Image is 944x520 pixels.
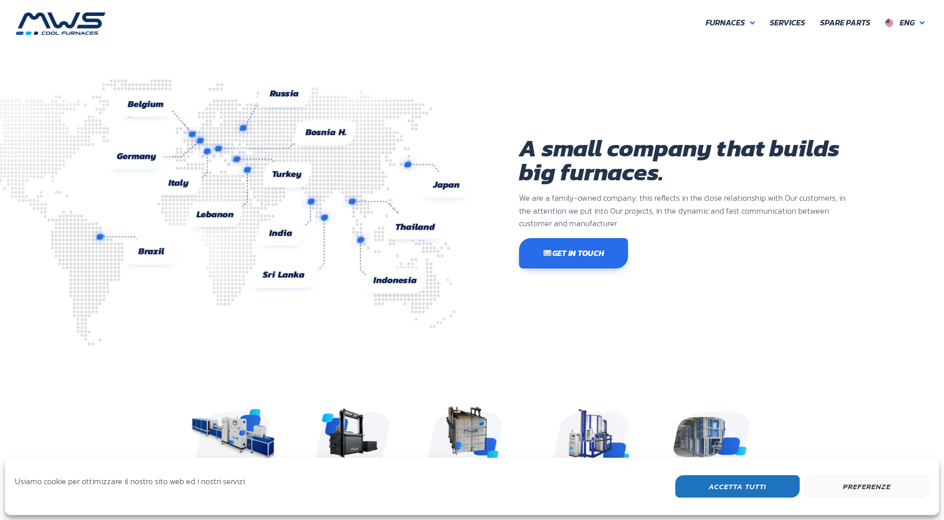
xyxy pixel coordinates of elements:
a: Furnaces [698,12,762,33]
button: Accetta Tutti [675,475,800,498]
img: MWS Industrial Furnaces [16,12,105,35]
div: Usiamo cookie per ottimizzare il nostro sito web ed i nostri servizi. [15,475,246,495]
a: Services [762,12,813,33]
span: Spare Parts [820,16,870,29]
a: ✉️Get in touch [519,238,628,268]
span: Eng [900,16,915,28]
a: Spare Parts [813,12,878,33]
span: Furnaces [706,16,745,29]
img: ✉️ [543,249,551,257]
p: We are a family-owned company: this reflects in the close relationship with Our customers, in the... [519,192,849,230]
a: Eng [878,12,932,33]
h1: A small company that builds big furnaces. [519,136,849,184]
span: Get in touch [543,249,604,257]
span: Services [770,16,805,29]
button: Preferenze [805,475,929,498]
